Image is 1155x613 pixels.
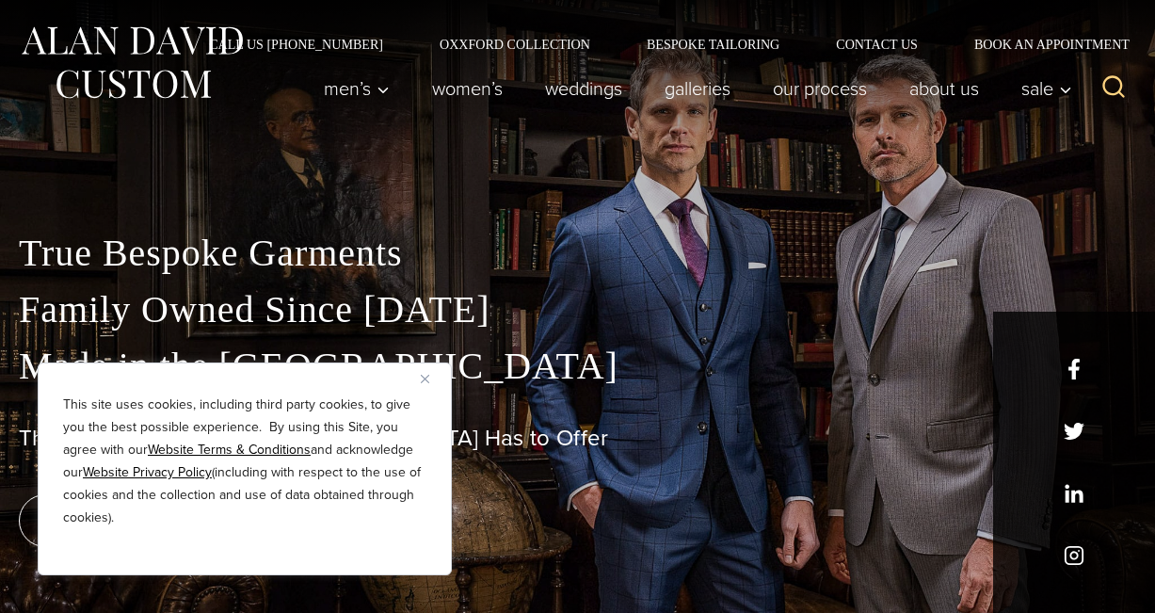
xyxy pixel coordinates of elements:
a: Contact Us [808,38,946,51]
a: Book an Appointment [946,38,1136,51]
a: book an appointment [19,494,282,547]
img: Close [421,375,429,383]
button: View Search Form [1091,66,1136,111]
a: Bespoke Tailoring [618,38,808,51]
p: This site uses cookies, including third party cookies, to give you the best possible experience. ... [63,394,426,529]
a: About Us [889,70,1001,107]
a: Galleries [644,70,752,107]
a: Women’s [411,70,524,107]
button: Close [421,367,443,390]
nav: Primary Navigation [303,70,1083,107]
a: Website Terms & Conditions [148,440,311,460]
nav: Secondary Navigation [181,38,1136,51]
h1: The Best Custom Suits [GEOGRAPHIC_DATA] Has to Offer [19,425,1136,452]
a: weddings [524,70,644,107]
a: Website Privacy Policy [83,462,212,482]
p: True Bespoke Garments Family Owned Since [DATE] Made in the [GEOGRAPHIC_DATA] [19,225,1136,395]
a: Our Process [752,70,889,107]
span: Sale [1021,79,1072,98]
span: Men’s [324,79,390,98]
a: Oxxford Collection [411,38,618,51]
a: Call Us [PHONE_NUMBER] [181,38,411,51]
img: Alan David Custom [19,21,245,105]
